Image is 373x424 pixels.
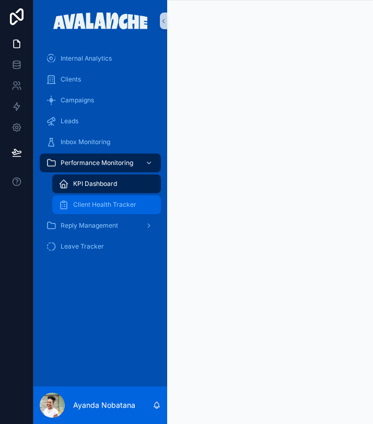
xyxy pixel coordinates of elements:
[61,75,81,84] span: Clients
[40,133,161,151] a: Inbox Monitoring
[61,117,78,125] span: Leads
[52,174,161,193] a: KPI Dashboard
[52,195,161,214] a: Client Health Tracker
[61,54,112,63] span: Internal Analytics
[40,91,161,110] a: Campaigns
[53,13,148,29] img: App logo
[61,242,104,251] span: Leave Tracker
[73,180,117,188] span: KPI Dashboard
[33,42,167,269] div: scrollable content
[40,216,161,235] a: Reply Management
[40,154,161,172] a: Performance Monitoring
[61,159,133,167] span: Performance Monitoring
[61,221,118,230] span: Reply Management
[73,400,135,410] p: Ayanda Nobatana
[61,96,94,104] span: Campaigns
[73,201,136,209] span: Client Health Tracker
[40,112,161,131] a: Leads
[40,70,161,89] a: Clients
[40,237,161,256] a: Leave Tracker
[40,49,161,68] a: Internal Analytics
[61,138,110,146] span: Inbox Monitoring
